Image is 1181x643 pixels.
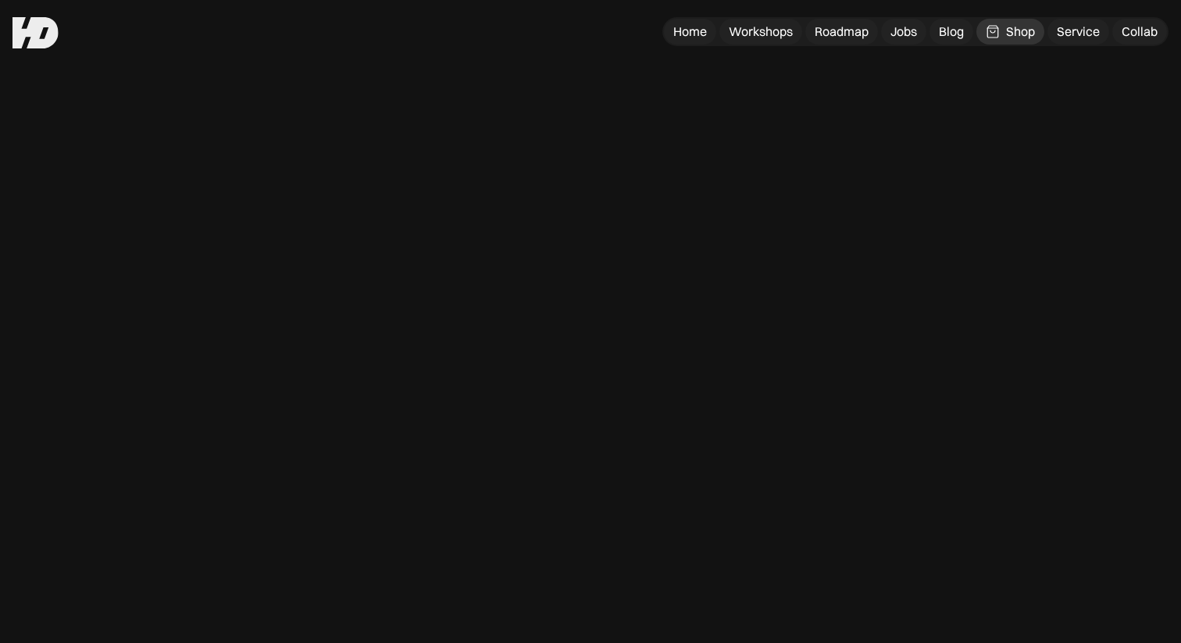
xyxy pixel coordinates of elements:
[1112,19,1167,45] a: Collab
[1047,19,1109,45] a: Service
[673,23,707,40] div: Home
[664,19,716,45] a: Home
[890,23,917,40] div: Jobs
[815,23,869,40] div: Roadmap
[1057,23,1100,40] div: Service
[976,19,1044,45] a: Shop
[929,19,973,45] a: Blog
[729,23,793,40] div: Workshops
[1006,23,1035,40] div: Shop
[805,19,878,45] a: Roadmap
[881,19,926,45] a: Jobs
[1122,23,1158,40] div: Collab
[719,19,802,45] a: Workshops
[939,23,964,40] div: Blog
